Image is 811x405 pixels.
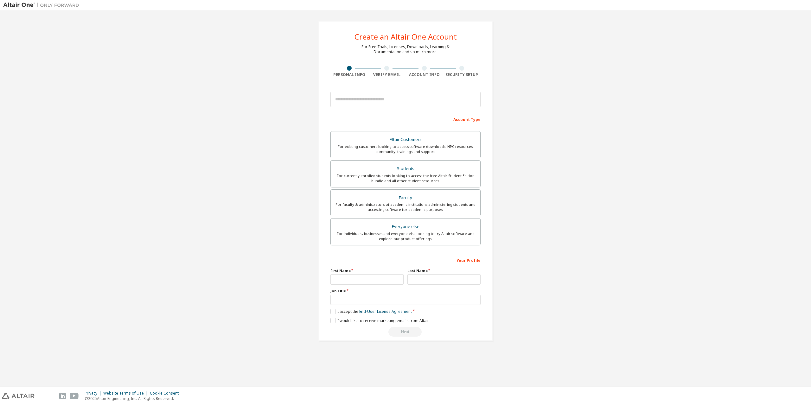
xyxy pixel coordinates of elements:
div: Security Setup [443,72,481,77]
img: Altair One [3,2,82,8]
div: Verify Email [368,72,406,77]
img: youtube.svg [70,393,79,399]
label: I would like to receive marketing emails from Altair [330,318,429,323]
label: I accept the [330,309,412,314]
label: First Name [330,268,404,273]
div: Website Terms of Use [103,391,150,396]
div: Altair Customers [335,135,476,144]
div: Cookie Consent [150,391,182,396]
a: End-User License Agreement [359,309,412,314]
div: Privacy [85,391,103,396]
div: Faculty [335,193,476,202]
img: linkedin.svg [59,393,66,399]
div: For faculty & administrators of academic institutions administering students and accessing softwa... [335,202,476,212]
div: Account Type [330,114,481,124]
div: Your Profile [330,255,481,265]
div: For Free Trials, Licenses, Downloads, Learning & Documentation and so much more. [361,44,450,54]
label: Job Title [330,288,481,294]
div: For currently enrolled students looking to access the free Altair Student Edition bundle and all ... [335,173,476,183]
div: Everyone else [335,222,476,231]
div: For individuals, businesses and everyone else looking to try Altair software and explore our prod... [335,231,476,241]
div: For existing customers looking to access software downloads, HPC resources, community, trainings ... [335,144,476,154]
p: © 2025 Altair Engineering, Inc. All Rights Reserved. [85,396,182,401]
div: Read and acccept EULA to continue [330,327,481,337]
div: Personal Info [330,72,368,77]
img: altair_logo.svg [2,393,35,399]
div: Students [335,164,476,173]
div: Account Info [405,72,443,77]
label: Last Name [407,268,481,273]
div: Create an Altair One Account [354,33,457,41]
